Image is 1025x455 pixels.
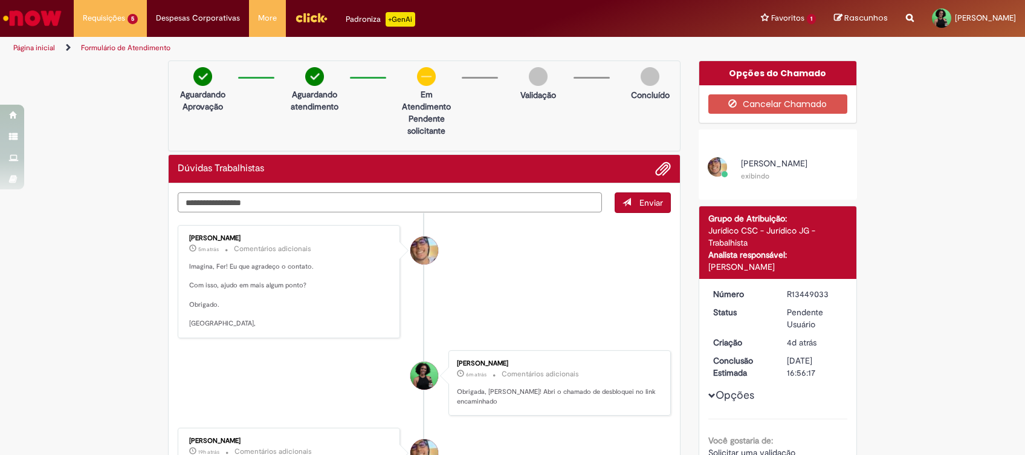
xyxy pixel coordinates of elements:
span: 5 [128,14,138,24]
span: 6m atrás [466,371,487,378]
img: img-circle-grey.png [641,67,659,86]
div: Pendente Usuário [787,306,843,330]
img: circle-minus.png [417,67,436,86]
a: Formulário de Atendimento [81,43,170,53]
span: [PERSON_NAME] [955,13,1016,23]
div: Padroniza [346,12,415,27]
div: Fernanda Gabriela De Oliveira Benedito [410,362,438,390]
span: Enviar [639,197,663,208]
span: Rascunhos [844,12,888,24]
b: Você gostaria de: [708,435,773,446]
span: 4d atrás [787,337,816,348]
dt: Criação [704,336,778,349]
time: 30/08/2025 10:59:21 [466,371,487,378]
dt: Conclusão Estimada [704,355,778,379]
a: Rascunhos [834,13,888,24]
span: 1 [807,14,816,24]
img: img-circle-grey.png [529,67,548,86]
p: Em Atendimento [397,88,456,113]
p: Aguardando atendimento [285,88,344,113]
div: [PERSON_NAME] [189,235,390,242]
p: Obrigada, [PERSON_NAME]! Abri o chamado de desbloquei no link encaminhado [457,387,658,406]
span: 5m atrás [198,246,219,253]
img: check-circle-green.png [305,67,324,86]
div: [PERSON_NAME] [708,261,848,273]
h2: Dúvidas Trabalhistas Histórico de tíquete [178,163,264,174]
div: [DATE] 16:56:17 [787,355,843,379]
p: Aguardando Aprovação [173,88,232,113]
div: Analista responsável: [708,249,848,261]
button: Cancelar Chamado [708,94,848,114]
span: Favoritos [771,12,804,24]
div: [PERSON_NAME] [457,360,658,367]
dt: Número [704,288,778,300]
div: R13449033 [787,288,843,300]
div: Opções do Chamado [699,61,857,85]
img: ServiceNow [1,6,63,30]
div: undefined Online [410,237,438,264]
span: Despesas Corporativas [156,12,240,24]
div: 26/08/2025 15:22:31 [787,336,843,349]
img: check-circle-green.png [193,67,212,86]
div: Jurídico CSC - Jurídico JG - Trabalhista [708,224,848,249]
img: click_logo_yellow_360x200.png [295,8,328,27]
p: Imagina, Fer! Eu que agradeço o contato. Com isso, ajudo em mais algum ponto? Obrigado. [GEOGRAPH... [189,262,390,329]
a: Página inicial [13,43,55,53]
button: Adicionar anexos [655,161,671,177]
span: Requisições [83,12,125,24]
p: Pendente solicitante [397,113,456,137]
dt: Status [704,306,778,318]
small: Comentários adicionais [234,244,311,254]
ul: Trilhas de página [9,37,674,59]
textarea: Digite sua mensagem aqui... [178,192,602,213]
small: exibindo [741,171,769,181]
p: +GenAi [386,12,415,27]
span: More [258,12,277,24]
time: 26/08/2025 14:22:31 [787,337,816,348]
span: [PERSON_NAME] [741,158,807,169]
p: Validação [520,89,556,101]
div: [PERSON_NAME] [189,437,390,445]
p: Concluído [631,89,670,101]
button: Enviar [615,192,671,213]
small: Comentários adicionais [502,369,579,379]
div: Grupo de Atribuição: [708,212,848,224]
time: 30/08/2025 10:59:58 [198,246,219,253]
